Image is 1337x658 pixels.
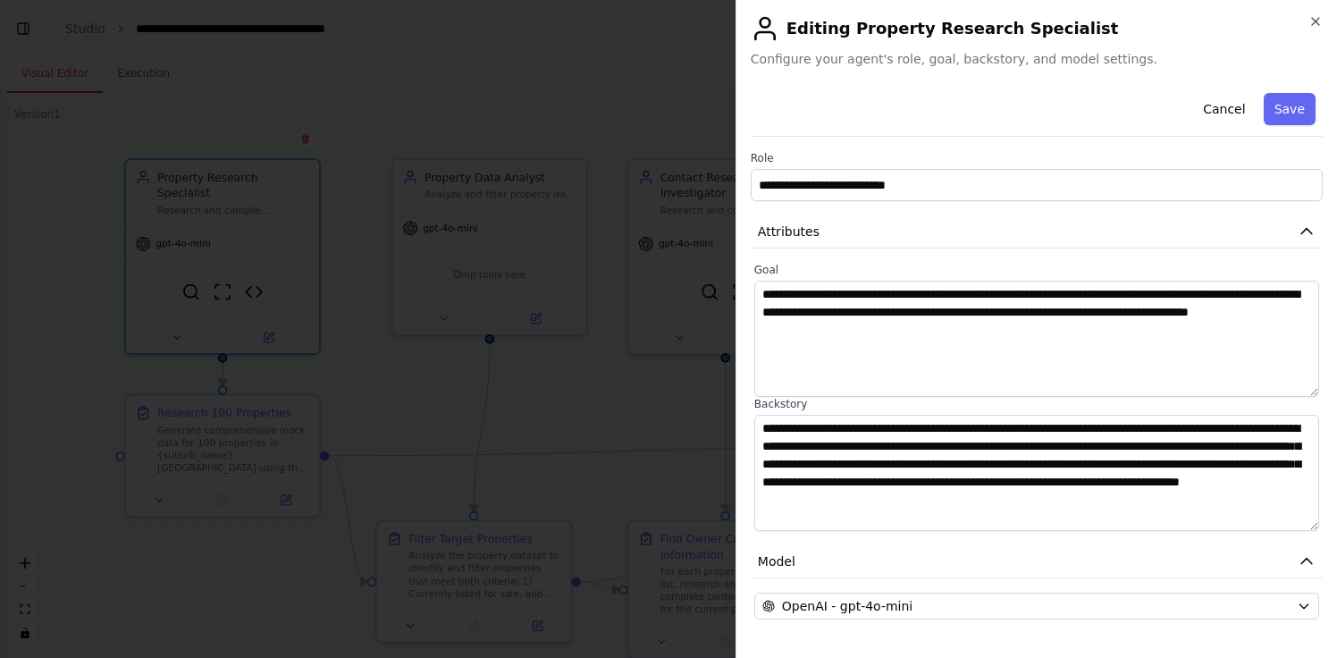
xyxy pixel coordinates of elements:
span: Configure your agent's role, goal, backstory, and model settings. [751,50,1323,68]
label: Role [751,151,1323,165]
span: Attributes [758,223,820,240]
button: OpenAI - gpt-4o-mini [754,593,1319,620]
h2: Editing Property Research Specialist [751,14,1323,43]
label: Goal [754,263,1319,277]
button: Cancel [1192,93,1256,125]
span: OpenAI - gpt-4o-mini [782,597,912,615]
span: Model [758,553,795,570]
button: Model [751,545,1323,578]
button: Attributes [751,215,1323,249]
label: Backstory [754,397,1319,411]
button: Save [1264,93,1316,125]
